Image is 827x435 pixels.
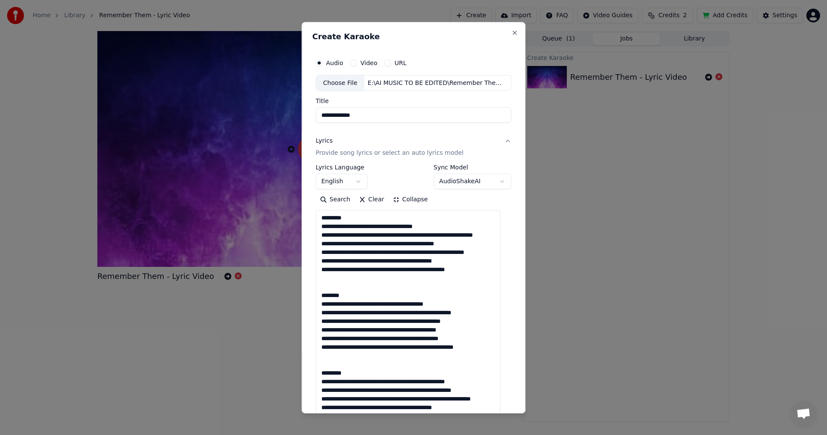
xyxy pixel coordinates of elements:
[326,59,343,66] label: Audio
[354,193,389,207] button: Clear
[316,98,511,104] label: Title
[316,137,333,145] div: Lyrics
[389,193,432,207] button: Collapse
[316,193,354,207] button: Search
[434,164,511,170] label: Sync Model
[312,32,515,40] h2: Create Karaoke
[316,149,463,157] p: Provide song lyrics or select an auto lyrics model
[316,75,364,91] div: Choose File
[316,164,367,170] label: Lyrics Language
[316,130,511,164] button: LyricsProvide song lyrics or select an auto lyrics model
[395,59,407,66] label: URL
[361,59,377,66] label: Video
[364,78,511,87] div: E:\AI MUSIC TO BE EDITED\Remember Them.mp3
